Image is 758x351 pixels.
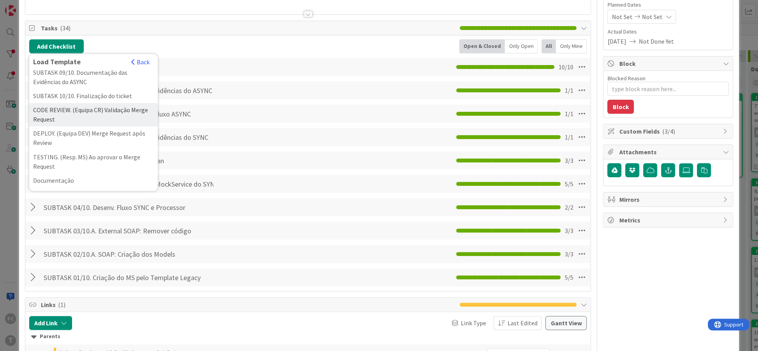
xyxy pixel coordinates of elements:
[29,150,158,173] div: TESTING. (Resp. MS) Ao aprovar o Merge Request
[29,89,158,103] div: SUBTASK 10/10. Finalização do ticket
[29,65,158,89] div: SUBTASK 09/10. Documentação das Evidências do ASYNC
[41,270,216,284] input: Add Checklist...
[505,39,538,53] div: Only Open
[41,247,216,261] input: Add Checklist...
[545,316,587,330] button: Gantt View
[619,195,719,204] span: Mirrors
[619,127,719,136] span: Custom Fields
[564,179,573,189] span: 5 / 5
[564,86,573,95] span: 1 / 1
[642,12,662,21] span: Not Set
[564,226,573,235] span: 3 / 3
[619,147,719,157] span: Attachments
[29,39,84,53] button: Add Checklist
[507,318,537,328] span: Last Edited
[619,215,719,225] span: Metrics
[558,62,573,72] span: 10 / 10
[41,300,456,309] span: Links
[41,23,456,33] span: Tasks
[33,58,127,66] div: Load Template
[607,100,634,114] button: Block
[29,126,158,150] div: DEPLOY. (Equipa DEV) Merge Request após Review
[607,37,626,46] span: [DATE]
[619,59,719,68] span: Block
[29,103,158,126] div: CODE REVIEW. (Equipa CR) Validação Merge Request
[607,75,645,82] label: Blocked Reason
[564,273,573,282] span: 5 / 5
[460,318,486,328] span: Link Type
[541,39,556,53] div: All
[16,1,35,11] span: Support
[29,316,72,330] button: Add Link
[564,249,573,259] span: 3 / 3
[607,28,729,36] span: Actual Dates
[638,37,673,46] span: Not Done Yet
[564,132,573,142] span: 1 / 1
[58,301,65,309] span: ( 1 )
[556,39,587,53] div: Only Mine
[60,24,71,32] span: ( 34 )
[131,58,150,66] button: Back
[494,316,541,330] button: Last Edited
[41,224,216,238] input: Add Checklist...
[564,109,573,118] span: 1 / 1
[662,127,675,135] span: ( 3/4 )
[564,156,573,165] span: 3 / 3
[459,39,505,53] div: Open & Closed
[41,200,216,214] input: Add Checklist...
[564,203,573,212] span: 2 / 2
[607,1,729,9] span: Planned Dates
[612,12,632,21] span: Not Set
[29,173,158,187] div: Documentação
[31,332,585,341] div: Parents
